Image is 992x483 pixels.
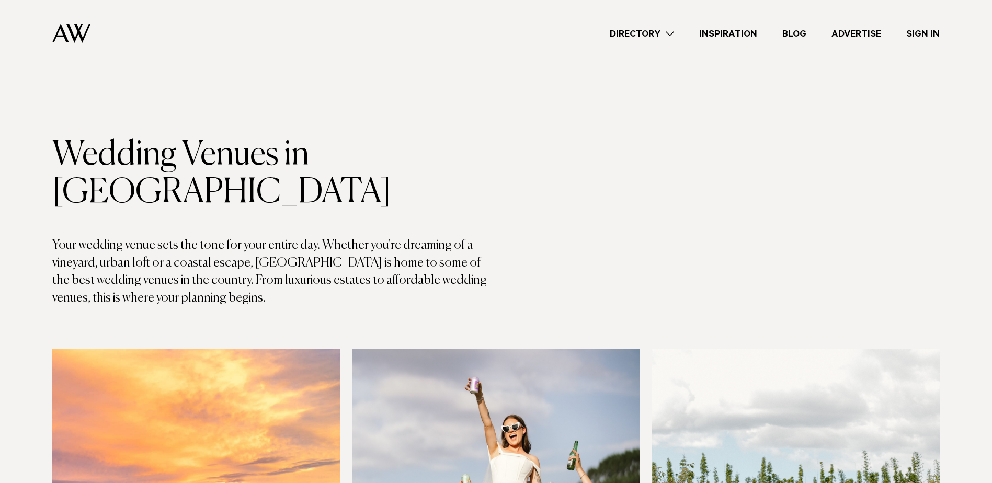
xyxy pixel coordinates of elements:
img: Auckland Weddings Logo [52,24,90,43]
p: Your wedding venue sets the tone for your entire day. Whether you're dreaming of a vineyard, urba... [52,237,496,307]
a: Directory [597,27,687,41]
a: Advertise [819,27,894,41]
a: Inspiration [687,27,770,41]
h1: Wedding Venues in [GEOGRAPHIC_DATA] [52,136,496,212]
a: Sign In [894,27,952,41]
a: Blog [770,27,819,41]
